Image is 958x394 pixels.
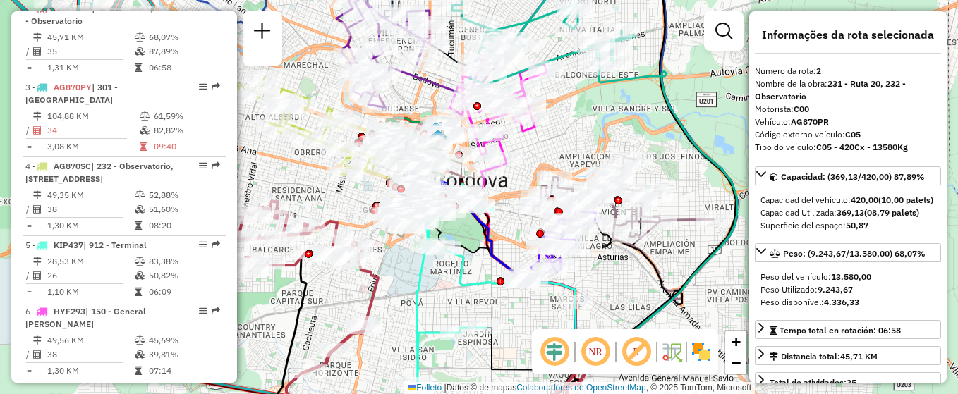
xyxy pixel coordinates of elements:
[755,104,809,114] font: Motorista:
[781,351,878,362] font: Distancia total:
[845,129,861,140] strong: C05
[408,383,442,393] a: Folleto
[33,257,42,266] i: Distância Total
[135,288,142,296] i: Tempo total em rota
[755,346,941,365] a: Distancia total:45,71 KM
[148,30,219,44] td: 68,07%
[816,142,908,152] strong: C05 - 420Cx - 13580Kg
[818,284,853,295] strong: 9.243,67
[840,351,878,362] span: 45,71 KM
[153,109,220,123] td: 61,59%
[140,112,150,121] i: % de utilização do peso
[212,307,220,315] em: Rota exportada
[755,141,941,154] div: Tipo do veículo:
[33,126,42,135] i: Total de Atividades
[755,243,941,262] a: Peso: (9.243,67/13.580,00) 68,07%
[780,325,901,335] span: Tempo total en rotación: 06:58
[846,220,868,230] strong: 50,87
[837,207,864,218] strong: 369,13
[148,188,219,202] td: 52,88%
[47,61,134,75] td: 1,31 KM
[47,364,134,378] td: 1,30 KM
[755,128,941,141] div: Código externo veículo:
[429,129,447,147] img: UDC - Córdoba
[25,240,36,250] font: 5 -
[54,3,92,13] span: AG870PR
[25,82,36,92] font: 3 -
[755,320,941,339] a: Tempo total en rotación: 06:58
[444,383,447,393] span: |
[755,372,941,391] a: Total de atividades:35
[851,195,878,205] strong: 420,00
[25,3,170,26] span: | 231 - Ruta 20, 232 - Observatorio
[755,116,829,127] font: Vehículo:
[824,297,859,307] strong: 4.336,33
[199,82,207,91] em: Opções
[135,257,145,266] i: % de utilização do peso
[25,364,32,378] td: =
[140,126,150,135] i: % de utilização da cubagem
[404,382,755,394] div: Datos © de mapas , © 2025 TomTom, Microsoft
[212,82,220,91] em: Rota exportada
[33,271,42,280] i: Total de Atividades
[47,188,134,202] td: 49,35 KM
[755,78,906,101] strong: 231 - Ruta 20, 232 - Observatorio
[33,112,42,121] i: Distância Total
[199,307,207,315] em: Opções
[54,306,85,316] span: HYF293
[25,140,32,154] td: =
[25,218,32,233] td: =
[578,335,612,369] span: Ocultar NR
[33,47,42,56] i: Total de Atividades
[47,44,134,59] td: 35
[690,340,713,363] img: Exibir/Ocultar setores
[791,116,829,127] strong: AG870PR
[135,33,145,42] i: % de utilização do peso
[154,125,183,135] font: 82,82%
[25,269,32,283] td: /
[755,65,941,78] div: Número da rota:
[135,191,145,199] i: % de utilização do peso
[864,207,919,218] strong: (08,79 palets)
[25,161,36,171] font: 4 -
[54,161,91,171] span: AG870SC
[816,66,821,76] strong: 2
[149,46,178,56] font: 87,89%
[47,202,134,216] td: 38
[25,202,32,216] td: /
[148,254,219,269] td: 83,38%
[47,254,134,269] td: 28,53 KM
[755,188,941,238] div: Capacidad: (369,13/420,00) 87,89%
[47,285,134,299] td: 1,10 KM
[847,377,856,388] strong: 35
[725,331,746,352] a: Acercar
[33,33,42,42] i: Distância Total
[54,82,92,92] span: AG870PY
[148,218,219,233] td: 08:20
[794,104,809,114] strong: C00
[135,47,145,56] i: % de utilização da cubagem
[199,161,207,170] em: Opções
[135,205,145,214] i: % de utilização da cubagem
[33,191,42,199] i: Distância Total
[140,142,147,151] i: Tempo total em rota
[781,171,925,182] span: Capacidad: (369,13/420,00) 87,89%
[755,166,941,185] a: Capacidad: (369,13/420,00) 87,89%
[248,17,277,49] a: Nova sessão e pesquisa
[47,123,139,137] td: 34
[148,364,219,378] td: 07:14
[25,161,174,184] span: | 232 - Observatorio, [STREET_ADDRESS]
[619,335,653,369] span: Exibir rótulo
[135,350,145,359] i: % de utilização da cubagem
[755,78,941,103] div: Nombre de la obra:
[732,354,741,371] span: −
[25,306,146,329] span: | 150 - General [PERSON_NAME]
[47,30,134,44] td: 45,71 KM
[783,248,926,259] span: Peso: (9.243,67/13.580,00) 68,07%
[538,335,571,369] span: Ocultar deslocamento
[427,121,445,140] img: UDC Cordoba
[135,221,142,230] i: Tempo total em rota
[149,349,178,359] font: 39,81%
[732,333,741,350] span: +
[760,296,935,309] div: Peso disponível:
